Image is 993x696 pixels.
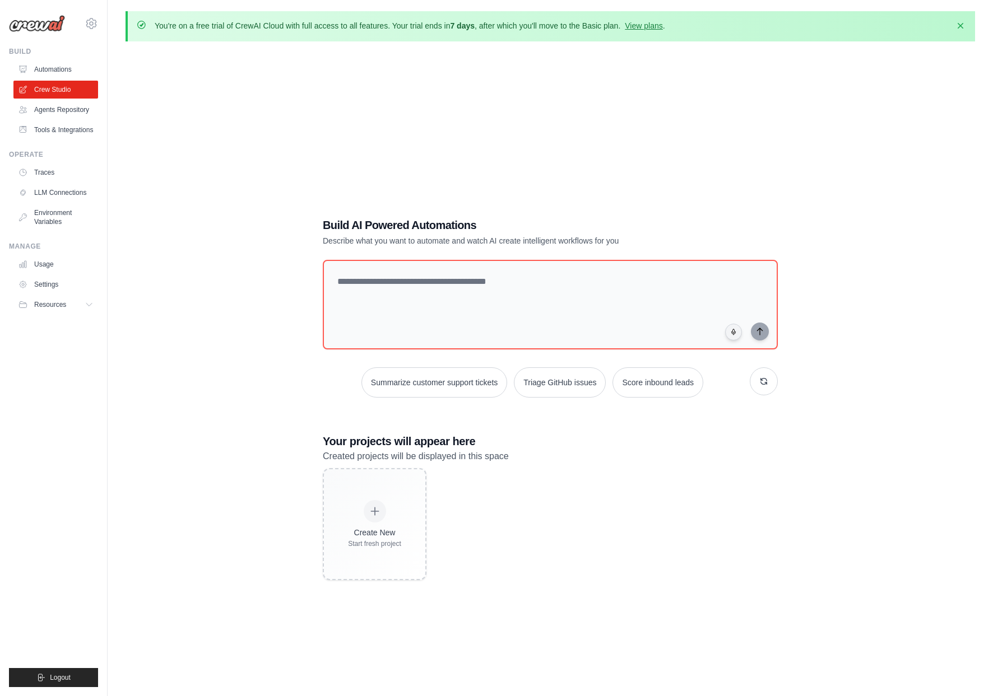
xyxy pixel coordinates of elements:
h1: Build AI Powered Automations [323,217,699,233]
div: Create New [348,527,401,538]
a: Environment Variables [13,204,98,231]
div: Build [9,47,98,56]
a: Agents Repository [13,101,98,119]
p: Created projects will be displayed in this space [323,449,778,464]
button: Get new suggestions [750,367,778,395]
a: Automations [13,60,98,78]
a: Traces [13,164,98,181]
div: Operate [9,150,98,159]
span: Resources [34,300,66,309]
span: Logout [50,673,71,682]
button: Logout [9,668,98,687]
img: Logo [9,15,65,32]
button: Score inbound leads [612,367,703,398]
h3: Your projects will appear here [323,433,778,449]
p: Describe what you want to automate and watch AI create intelligent workflows for you [323,235,699,246]
button: Triage GitHub issues [514,367,606,398]
a: LLM Connections [13,184,98,202]
strong: 7 days [450,21,475,30]
div: Start fresh project [348,539,401,548]
a: View plans [625,21,662,30]
div: Manage [9,242,98,251]
a: Usage [13,255,98,273]
a: Settings [13,275,98,293]
p: You're on a free trial of CrewAI Cloud with full access to all features. Your trial ends in , aft... [155,20,665,31]
button: Resources [13,296,98,314]
button: Click to speak your automation idea [725,324,742,340]
a: Crew Studio [13,81,98,99]
a: Tools & Integrations [13,121,98,139]
button: Summarize customer support tickets [361,367,507,398]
